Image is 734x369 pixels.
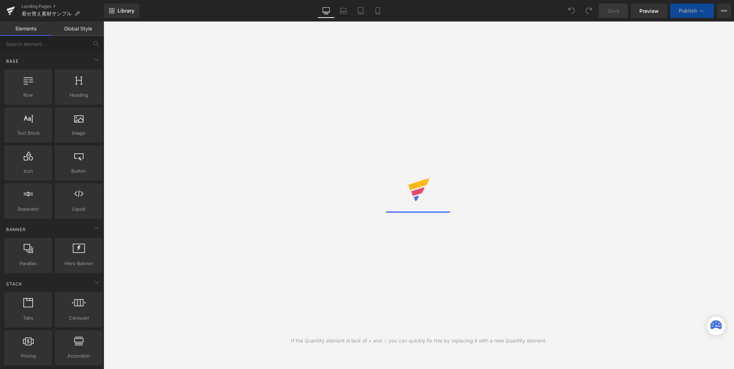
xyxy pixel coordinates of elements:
button: Publish [670,4,714,18]
button: Undo [564,4,579,18]
a: Desktop [318,4,335,18]
span: Library [118,8,134,14]
span: Publish [679,8,697,14]
span: Button [57,167,100,175]
a: Global Style [52,21,104,36]
a: Tablet [352,4,369,18]
a: Mobile [369,4,386,18]
span: Carousel [57,314,100,322]
button: More [717,4,731,18]
span: Stack [5,281,23,287]
span: Accordion [57,352,100,360]
span: Icon [6,167,50,175]
span: Tabs [6,314,50,322]
span: Liquid [57,205,100,213]
span: Row [6,91,50,99]
span: Preview [639,7,659,15]
div: If the Quantity element is lack of + and -, you can quickly fix this by replacing it with a new Q... [291,337,547,345]
span: Base [5,58,19,64]
span: Parallax [6,260,50,267]
span: Separator [6,205,50,213]
span: Banner [5,226,27,233]
span: 着せ替え素材サンプル [22,11,72,16]
span: Hero Banner [57,260,100,267]
a: New Library [104,4,139,18]
span: Text Block [6,129,50,137]
span: Pricing [6,352,50,360]
span: Heading [57,91,100,99]
a: Landing Pages [22,4,104,9]
button: Redo [582,4,596,18]
span: Image [57,129,100,137]
a: Laptop [335,4,352,18]
span: Save [607,7,619,15]
a: Preview [631,4,667,18]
